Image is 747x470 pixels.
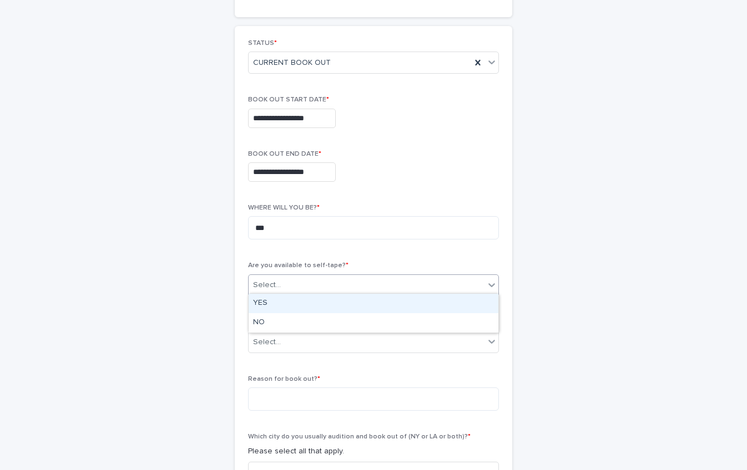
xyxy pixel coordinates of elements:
[253,57,331,69] span: CURRENT BOOK OUT
[248,376,320,382] span: Reason for book out?
[248,96,329,103] span: BOOK OUT START DATE
[248,205,320,211] span: WHERE WILL YOU BE?
[248,40,277,47] span: STATUS
[253,336,281,348] div: Select...
[248,446,499,457] p: Please select all that apply.
[249,294,498,313] div: YES
[253,279,281,291] div: Select...
[248,433,471,440] span: Which city do you usually audition and book out of (NY or LA or both)?
[249,313,498,333] div: NO
[248,151,321,157] span: BOOK OUT END DATE
[248,262,349,269] span: Are you available to self-tape?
